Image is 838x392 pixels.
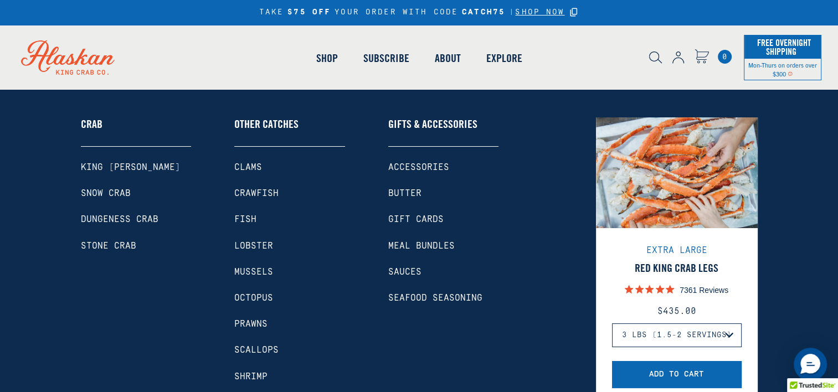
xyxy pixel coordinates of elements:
img: Alaskan King Crab Co. logo [6,25,130,90]
span: 4.9 out of 5 stars rating in total 7361 reviews. [625,281,674,297]
a: Subscribe [350,27,421,90]
a: SHOP NOW [515,8,564,17]
a: Dungeness Crab [81,214,192,225]
a: Butter [388,188,499,199]
p: 7361 Reviews [680,284,728,295]
a: Meal Bundles [388,241,499,251]
span: Mon-Thurs on orders over $300 [748,61,817,78]
a: Clams [234,162,345,173]
a: Crawfish [234,188,345,199]
a: Octopus [234,293,345,303]
a: Snow Crab [81,188,192,199]
img: account [672,51,684,64]
a: King [PERSON_NAME] [81,162,192,173]
strong: $75 OFF [287,8,331,17]
a: Gifts & Accessories [388,117,499,147]
a: Mussels [234,267,345,277]
a: Sauces [388,267,499,277]
a: About [421,27,473,90]
a: Shrimp [234,372,345,382]
div: TAKE YOUR ORDER WITH CODE | [259,6,579,19]
span: Shipping Notice Icon [788,70,793,78]
a: Prawns [234,319,345,329]
a: Explore [473,27,534,90]
select: Red King Crab Legs Select [612,323,742,347]
a: Shop [303,27,350,90]
a: Red King Crab Legs [612,261,742,275]
button: Add to Cart [612,361,742,388]
span: Extra Large [646,245,707,255]
span: 0 [718,50,732,64]
a: Lobster [234,241,345,251]
span: Free Overnight Shipping [754,34,811,60]
a: Cart [718,50,732,64]
a: 7361 Reviews [612,281,742,297]
span: $435.00 [657,306,696,316]
a: Cart [695,49,709,65]
strong: CATCH75 [462,8,505,17]
a: Gift Cards [388,214,499,225]
a: Scallops [234,345,345,355]
a: Accessories [388,162,499,173]
img: search [649,51,662,64]
a: Seafood Seasoning [388,293,499,303]
a: Fish [234,214,345,225]
div: Messenger Dummy Widget [794,348,827,381]
a: Crab [81,117,192,147]
span: Add to Cart [649,370,704,379]
a: Stone Crab [81,241,192,251]
a: Other Catches [234,117,345,147]
img: Red King Crab Legs [596,92,758,254]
